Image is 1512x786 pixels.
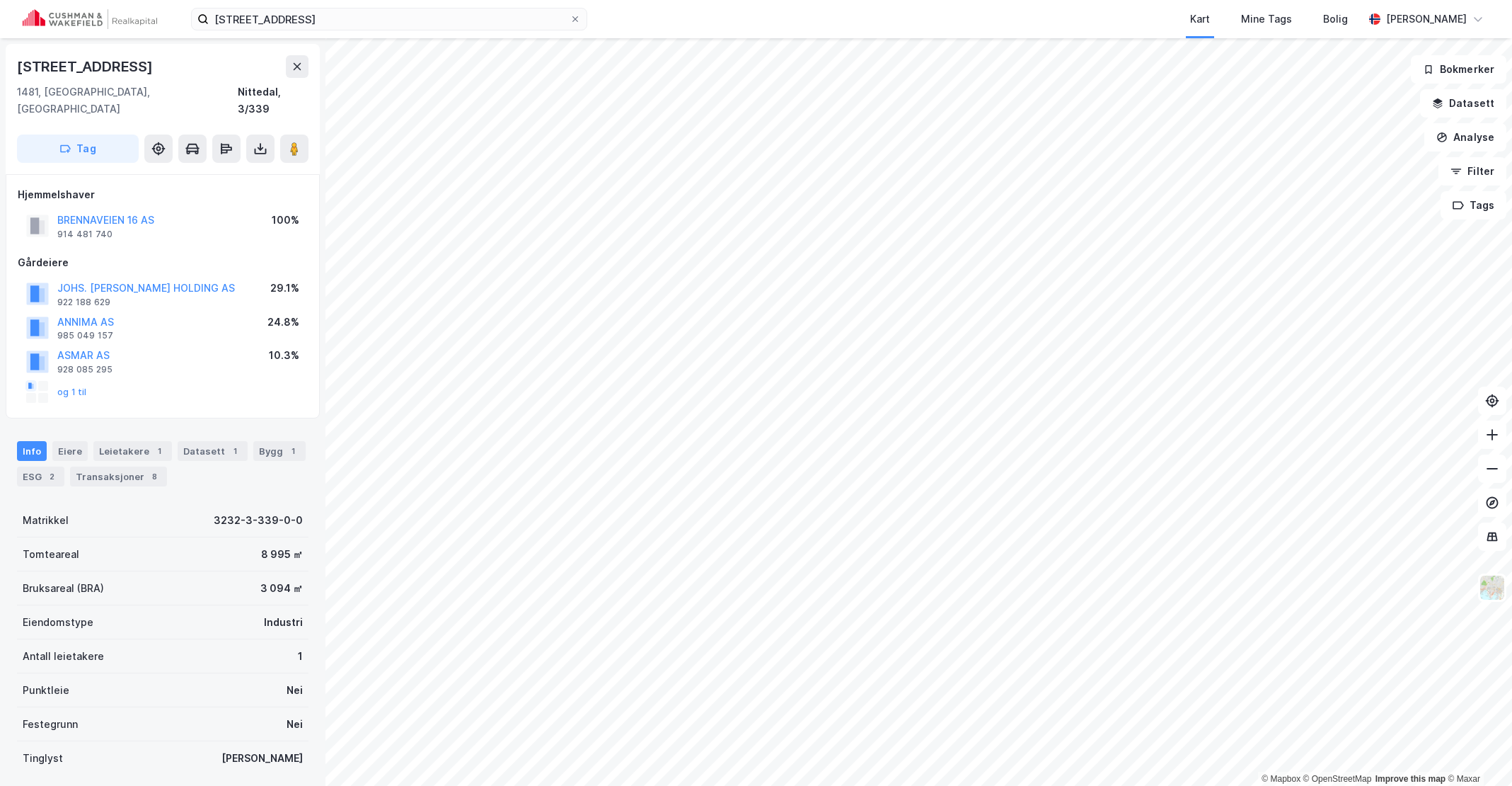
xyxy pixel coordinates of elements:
div: 29.1% [270,280,299,297]
div: 24.8% [267,314,299,331]
div: 922 188 629 [57,297,110,308]
div: 1 [298,648,303,665]
div: [PERSON_NAME] [1386,11,1467,28]
div: 8 [147,469,161,484]
div: 985 049 157 [57,330,113,341]
div: Tomteareal [23,546,79,563]
div: Mine Tags [1241,11,1292,28]
a: Mapbox [1262,774,1300,784]
div: Punktleie [23,682,69,699]
div: Eiendomstype [23,614,93,631]
iframe: Chat Widget [1441,718,1512,786]
div: 10.3% [269,347,299,364]
input: Søk på adresse, matrikkel, gårdeiere, leietakere eller personer [209,8,570,30]
div: 3 094 ㎡ [260,580,303,597]
div: 1481, [GEOGRAPHIC_DATA], [GEOGRAPHIC_DATA] [17,84,238,118]
button: Tags [1441,191,1506,220]
div: ESG [17,467,64,486]
div: Eiere [52,441,88,461]
div: 8 995 ㎡ [261,546,303,563]
button: Filter [1438,157,1506,186]
a: OpenStreetMap [1303,774,1372,784]
div: 928 085 295 [57,364,112,375]
div: Leietakere [93,441,172,461]
div: Industri [264,614,303,631]
div: 3232-3-339-0-0 [214,512,303,529]
div: Kontrollprogram for chat [1441,718,1512,786]
img: Z [1479,574,1506,601]
div: Nittedal, 3/339 [238,84,308,118]
div: Bygg [253,441,306,461]
div: Bruksareal (BRA) [23,580,104,597]
div: Datasett [178,441,248,461]
div: Nei [287,716,303,733]
div: Bolig [1323,11,1348,28]
div: Tinglyst [23,750,63,767]
div: Hjemmelshaver [18,186,308,203]
button: Bokmerker [1411,55,1506,84]
div: Matrikkel [23,512,69,529]
div: Festegrunn [23,716,78,733]
div: Info [17,441,47,461]
div: 1 [286,444,300,458]
div: Nei [287,682,303,699]
div: Gårdeiere [18,254,308,271]
div: Kart [1190,11,1210,28]
div: 1 [152,444,166,458]
div: 2 [45,469,59,484]
div: 914 481 740 [57,229,112,240]
div: Antall leietakere [23,648,104,665]
div: [PERSON_NAME] [221,750,303,767]
a: Improve this map [1375,774,1445,784]
img: cushman-wakefield-realkapital-logo.202ea83816669bd177139c58696a8fa1.svg [23,9,157,29]
button: Tag [17,135,139,163]
button: Analyse [1424,123,1506,152]
div: 100% [272,212,299,229]
div: 1 [228,444,242,458]
div: [STREET_ADDRESS] [17,55,156,78]
div: Transaksjoner [70,467,167,486]
button: Datasett [1420,89,1506,118]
